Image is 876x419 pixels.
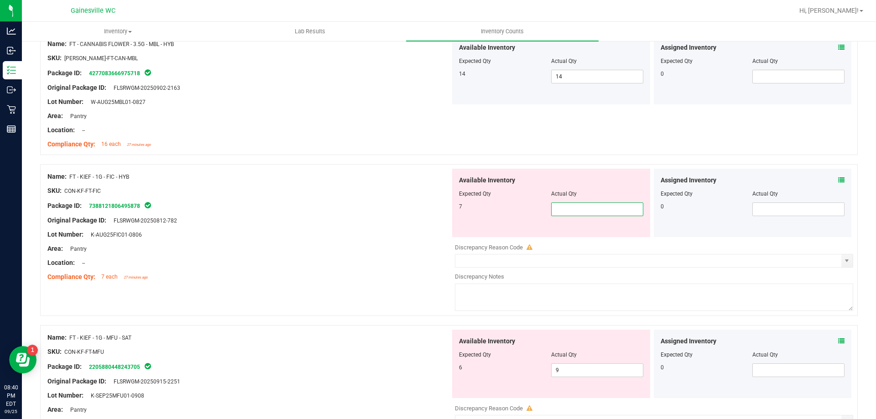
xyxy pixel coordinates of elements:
[752,190,845,198] div: Actual Qty
[661,176,716,185] span: Assigned Inventory
[47,40,67,47] span: Name:
[7,105,16,114] inline-svg: Retail
[101,141,121,147] span: 16 each
[406,22,598,41] a: Inventory Counts
[47,187,62,194] span: SKU:
[47,245,63,252] span: Area:
[47,392,83,399] span: Lot Number:
[661,190,753,198] div: Expected Qty
[799,7,859,14] span: Hi, [PERSON_NAME]!
[459,352,491,358] span: Expected Qty
[27,345,38,356] iframe: Resource center unread badge
[9,346,36,373] iframe: Resource center
[661,57,753,65] div: Expected Qty
[144,201,152,210] span: In Sync
[661,43,716,52] span: Assigned Inventory
[841,254,853,267] span: select
[7,66,16,75] inline-svg: Inventory
[552,70,643,83] input: 14
[47,140,95,148] span: Compliance Qty:
[64,188,101,194] span: CON-KF-FT-FIC
[86,99,146,105] span: W-AUG25MBL01-0827
[47,334,67,341] span: Name:
[4,408,18,415] p: 09/25
[661,351,753,359] div: Expected Qty
[459,191,491,197] span: Expected Qty
[7,85,16,94] inline-svg: Outbound
[71,7,115,15] span: Gainesville WC
[282,27,338,36] span: Lab Results
[47,273,95,280] span: Compliance Qty:
[455,405,523,412] span: Discrepancy Reason Code
[551,191,577,197] span: Actual Qty
[66,113,87,119] span: Pantry
[459,364,462,371] span: 6
[47,202,82,209] span: Package ID:
[109,85,180,91] span: FLSRWGM-20250902-2163
[47,217,106,224] span: Original Package ID:
[47,231,83,238] span: Lot Number:
[47,378,106,385] span: Original Package ID:
[69,174,129,180] span: FT - KIEF - 1G - FIC - HYB
[64,349,104,355] span: CON-KF-FT-MFU
[64,55,138,62] span: [PERSON_NAME]-FT-CAN-MBL
[86,393,144,399] span: K-SEP25MFU01-0908
[47,69,82,77] span: Package ID:
[109,217,177,224] span: FLSRWGM-20250812-782
[7,124,16,134] inline-svg: Reports
[455,272,853,281] div: Discrepancy Notes
[47,363,82,370] span: Package ID:
[47,348,62,355] span: SKU:
[124,275,148,279] span: 27 minutes ago
[551,352,577,358] span: Actual Qty
[47,126,75,134] span: Location:
[89,364,140,370] a: 2205880448243705
[661,363,753,372] div: 0
[214,22,406,41] a: Lab Results
[459,58,491,64] span: Expected Qty
[22,27,214,36] span: Inventory
[4,383,18,408] p: 08:40 PM EDT
[47,259,75,266] span: Location:
[69,41,174,47] span: FT - CANNABIS FLOWER - 3.5G - MBL - HYB
[89,203,140,209] a: 7388121806495878
[66,246,87,252] span: Pantry
[144,68,152,77] span: In Sync
[661,70,753,78] div: 0
[144,362,152,371] span: In Sync
[47,54,62,62] span: SKU:
[69,335,131,341] span: FT - KIEF - 1G - MFU - SAT
[109,378,180,385] span: FLSRWGM-20250915-2251
[752,351,845,359] div: Actual Qty
[86,232,142,238] span: K-AUG25FIC01-0806
[47,173,67,180] span: Name:
[752,57,845,65] div: Actual Qty
[47,112,63,119] span: Area:
[459,176,515,185] span: Available Inventory
[459,336,515,346] span: Available Inventory
[47,98,83,105] span: Lot Number:
[552,364,643,377] input: 9
[66,407,87,413] span: Pantry
[89,70,140,77] a: 4277083666975718
[47,84,106,91] span: Original Package ID:
[469,27,536,36] span: Inventory Counts
[7,26,16,36] inline-svg: Analytics
[22,22,214,41] a: Inventory
[455,244,523,251] span: Discrepancy Reason Code
[78,260,85,266] span: --
[127,143,151,147] span: 27 minutes ago
[101,274,118,280] span: 7 each
[661,202,753,211] div: 0
[551,58,577,64] span: Actual Qty
[459,71,465,77] span: 14
[459,43,515,52] span: Available Inventory
[661,336,716,346] span: Assigned Inventory
[459,203,462,210] span: 7
[7,46,16,55] inline-svg: Inbound
[78,127,85,134] span: --
[47,406,63,413] span: Area:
